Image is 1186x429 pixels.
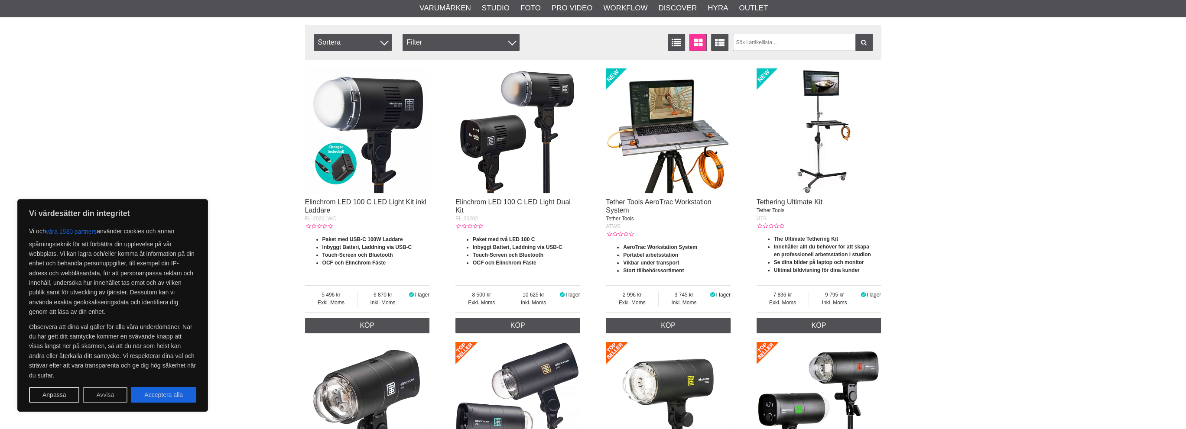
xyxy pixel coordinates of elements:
[708,3,728,14] a: Hyra
[855,34,873,51] a: Filtrera
[606,299,658,306] span: Exkl. Moms
[606,318,731,333] a: Köp
[565,292,580,298] span: I lager
[606,223,621,229] span: ATWS
[131,387,196,403] button: Acceptera alla
[774,244,869,250] strong: Innehåller allt du behöver för att skapa
[305,318,430,333] a: Köp
[305,299,357,306] span: Exkl. Moms
[606,230,634,238] div: Kundbetyg: 0
[455,216,478,222] span: EL-20202
[623,268,684,274] strong: Stort tillbehörssortiment
[482,3,510,14] a: Studio
[508,299,559,306] span: Inkl. Moms
[314,34,392,51] span: Sortera
[809,299,860,306] span: Inkl. Moms
[357,291,408,299] span: 6 870
[46,224,97,239] button: våra 1530 partners
[455,291,508,299] span: 8 500
[606,216,634,222] span: Tether Tools
[415,292,429,298] span: I lager
[305,291,357,299] span: 5 496
[552,3,592,14] a: Pro Video
[757,68,881,193] img: Tethering Ultimate Kit
[419,3,471,14] a: Varumärken
[305,223,333,230] div: Kundbetyg: 0
[711,34,728,51] a: Utökad listvisning
[757,299,809,306] span: Exkl. Moms
[322,244,412,250] strong: Inbyggt Batteri, Laddning via USB-C
[455,318,580,333] a: Köp
[559,292,565,298] i: I lager
[668,34,685,51] a: Listvisning
[17,199,208,412] div: Vi värdesätter din integritet
[473,252,543,258] strong: Touch-Screen och Bluetooth
[322,252,393,258] strong: Touch-Screen och Bluetooth
[757,215,767,221] span: UTK
[739,3,768,14] a: Outlet
[716,292,730,298] span: I lager
[867,292,881,298] span: I lager
[658,3,697,14] a: Discover
[774,267,860,273] strong: Ulitmat bildvisning för dina kunder
[659,299,709,306] span: Inkl. Moms
[29,224,196,317] p: Vi och använder cookies och annan spårningsteknik för att förbättra din upplevelse på vår webbpla...
[455,198,571,214] a: Elinchrom LED 100 C LED Light Dual Kit
[809,291,860,299] span: 9 795
[623,260,679,266] strong: Vikbar under transport
[305,198,426,214] a: Elinchrom LED 100 C LED Light Kit inkl Laddare
[29,387,79,403] button: Anpassa
[508,291,559,299] span: 10 625
[455,299,508,306] span: Exkl. Moms
[305,68,430,193] img: Elinchrom LED 100 C LED Light Kit inkl Laddare
[623,252,678,258] strong: Portabel arbetsstation
[473,260,536,266] strong: OCF och Elinchrom Fäste
[757,222,784,230] div: Kundbetyg: 0
[606,198,711,214] a: Tether Tools AeroTrac Workstation System
[403,34,520,51] div: Filter
[357,299,408,306] span: Inkl. Moms
[29,322,196,380] p: Observera att dina val gäller för alla våra underdomäner. När du har gett ditt samtycke kommer en...
[473,236,535,242] strong: Paket med två LED 100 C
[520,3,541,14] a: Foto
[603,3,647,14] a: Workflow
[606,291,658,299] span: 2 996
[709,292,716,298] i: I lager
[774,252,871,258] strong: en professionell arbetsstation i studion
[606,68,731,193] img: Tether Tools AeroTrac Workstation System
[757,198,822,206] a: Tethering Ultimate Kit
[322,260,386,266] strong: OCF och Elinchrom Fäste
[322,236,403,242] strong: Paket med USB-C 100W Laddare
[29,208,196,219] p: Vi värdesätter din integritet
[774,259,864,265] strong: Se dina bilder på laptop och monitor
[623,244,697,250] strong: AeroTrac Workstation System
[689,34,707,51] a: Fönstervisning
[305,216,336,222] span: EL-20201WC
[473,244,562,250] strong: Inbyggt Batteri, Laddning via USB-C
[408,292,415,298] i: I lager
[860,292,867,298] i: I lager
[757,318,881,333] a: Köp
[733,34,873,51] input: Sök i artikellista ...
[659,291,709,299] span: 3 745
[83,387,127,403] button: Avvisa
[757,207,784,213] span: Tether Tools
[455,223,483,230] div: Kundbetyg: 0
[757,291,809,299] span: 7 836
[774,236,838,242] strong: The Ultimate Tethering Kit
[455,68,580,193] img: Elinchrom LED 100 C LED Light Dual Kit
